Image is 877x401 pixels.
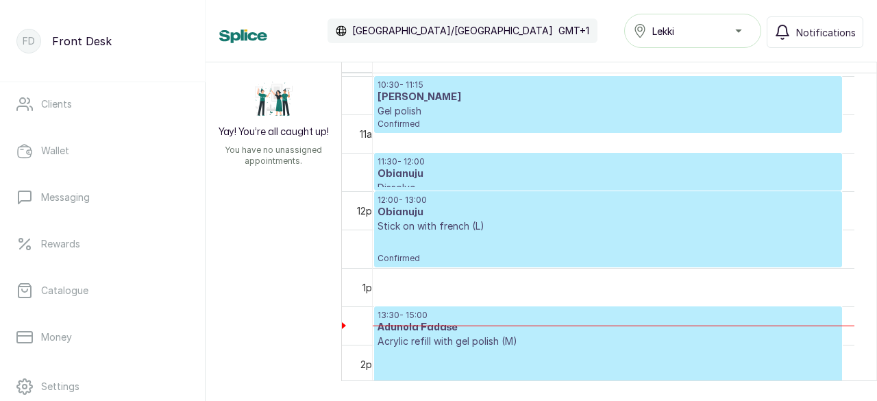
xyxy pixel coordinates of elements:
[352,24,553,38] p: [GEOGRAPHIC_DATA]/[GEOGRAPHIC_DATA]
[378,90,839,104] h3: [PERSON_NAME]
[378,181,839,195] p: Dissolve
[378,206,839,219] h3: Obianuju
[796,25,856,40] span: Notifications
[378,321,839,335] h3: Adunola Fadase
[558,24,589,38] p: GMT+1
[378,195,839,206] p: 12:00 - 13:00
[41,330,72,344] p: Money
[41,191,90,204] p: Messaging
[41,380,79,393] p: Settings
[652,24,674,38] span: Lekki
[23,34,35,48] p: FD
[378,335,839,348] p: Acrylic refill with gel polish (M)
[358,357,382,372] div: 2pm
[378,233,839,264] p: Confirmed
[11,85,194,123] a: Clients
[11,178,194,217] a: Messaging
[378,156,839,167] p: 11:30 - 12:00
[360,280,382,295] div: 1pm
[11,318,194,356] a: Money
[11,225,194,263] a: Rewards
[41,97,72,111] p: Clients
[378,104,839,118] p: Gel polish
[219,125,329,139] h2: Yay! You’re all caught up!
[624,14,761,48] button: Lekki
[378,118,839,130] p: Confirmed
[378,80,839,90] p: 10:30 - 11:15
[378,167,839,181] h3: Obianuju
[357,127,382,141] div: 11am
[52,33,112,49] p: Front Desk
[41,284,88,297] p: Catalogue
[354,204,382,218] div: 12pm
[11,132,194,170] a: Wallet
[41,237,80,251] p: Rewards
[767,16,863,48] button: Notifications
[41,144,69,158] p: Wallet
[378,310,839,321] p: 13:30 - 15:00
[214,145,333,167] p: You have no unassigned appointments.
[378,219,839,233] p: Stick on with french (L)
[11,271,194,310] a: Catalogue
